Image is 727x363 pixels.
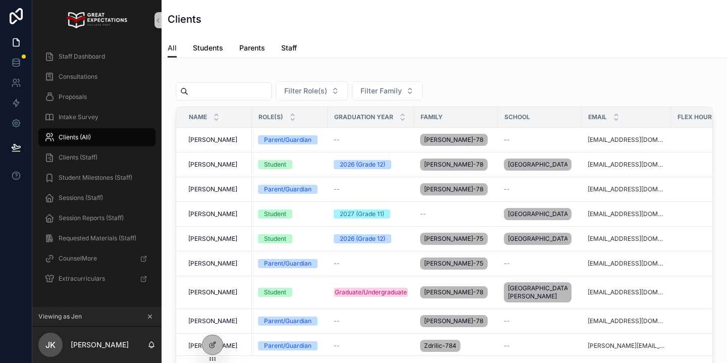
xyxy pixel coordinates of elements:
[258,185,322,194] a: Parent/Guardian
[188,235,246,243] a: [PERSON_NAME]
[588,161,665,169] a: [EMAIL_ADDRESS][DOMAIN_NAME]
[276,81,348,100] button: Select Button
[45,339,56,351] span: JK
[38,189,155,207] a: Sessions (Staff)
[340,160,385,169] div: 2026 (Grade 12)
[239,43,265,53] span: Parents
[38,169,155,187] a: Student Milestones (Staff)
[424,185,484,193] span: [PERSON_NAME]-786
[188,342,246,350] a: [PERSON_NAME]
[38,88,155,106] a: Proposals
[258,259,322,268] a: Parent/Guardian
[420,210,426,218] span: --
[188,161,237,169] span: [PERSON_NAME]
[264,185,311,194] div: Parent/Guardian
[420,157,492,173] a: [PERSON_NAME]-786
[508,161,567,169] span: [GEOGRAPHIC_DATA]
[504,317,510,325] span: --
[334,210,408,219] a: 2027 (Grade 11)
[424,161,484,169] span: [PERSON_NAME]-786
[59,93,87,101] span: Proposals
[258,160,322,169] a: Student
[504,185,510,193] span: --
[334,260,340,268] span: --
[188,235,237,243] span: [PERSON_NAME]
[420,231,492,247] a: [PERSON_NAME]-756
[504,136,576,144] a: --
[420,255,492,272] a: [PERSON_NAME]-756
[504,280,576,304] a: [GEOGRAPHIC_DATA][PERSON_NAME]
[334,113,393,121] span: Graduation Year
[588,185,665,193] a: [EMAIL_ADDRESS][DOMAIN_NAME]
[38,270,155,288] a: Extracurriculars
[188,260,246,268] a: [PERSON_NAME]
[168,12,201,26] h1: Clients
[588,288,665,296] a: [EMAIL_ADDRESS][DOMAIN_NAME]
[504,113,530,121] span: School
[258,210,322,219] a: Student
[420,210,492,218] a: --
[59,153,97,162] span: Clients (Staff)
[264,341,311,350] div: Parent/Guardian
[588,317,665,325] a: [EMAIL_ADDRESS][DOMAIN_NAME]
[424,260,484,268] span: [PERSON_NAME]-756
[504,317,576,325] a: --
[258,135,322,144] a: Parent/Guardian
[420,313,492,329] a: [PERSON_NAME]-785
[264,317,311,326] div: Parent/Guardian
[340,210,384,219] div: 2027 (Grade 11)
[334,342,340,350] span: --
[504,136,510,144] span: --
[504,157,576,173] a: [GEOGRAPHIC_DATA]
[264,135,311,144] div: Parent/Guardian
[38,229,155,247] a: Requested Materials (Staff)
[588,136,665,144] a: [EMAIL_ADDRESS][DOMAIN_NAME]
[264,259,311,268] div: Parent/Guardian
[424,342,456,350] span: Zdrilic-784
[420,338,492,354] a: Zdrilic-784
[168,39,177,58] a: All
[188,161,246,169] a: [PERSON_NAME]
[193,43,223,53] span: Students
[334,234,408,243] a: 2026 (Grade 12)
[59,113,98,121] span: Intake Survey
[188,317,237,325] span: [PERSON_NAME]
[168,43,177,53] span: All
[504,260,510,268] span: --
[504,260,576,268] a: --
[38,47,155,66] a: Staff Dashboard
[67,12,127,28] img: App logo
[188,342,237,350] span: [PERSON_NAME]
[588,260,665,268] a: [EMAIL_ADDRESS][DOMAIN_NAME]
[334,260,408,268] a: --
[281,43,297,53] span: Staff
[588,342,665,350] a: [PERSON_NAME][EMAIL_ADDRESS][DOMAIN_NAME]
[588,113,607,121] span: Email
[38,313,82,321] span: Viewing as Jen
[188,317,246,325] a: [PERSON_NAME]
[189,113,207,121] span: Name
[504,185,576,193] a: --
[38,108,155,126] a: Intake Survey
[264,210,286,219] div: Student
[258,288,322,297] a: Student
[424,235,484,243] span: [PERSON_NAME]-756
[334,185,408,193] a: --
[281,39,297,59] a: Staff
[258,234,322,243] a: Student
[258,113,283,121] span: Role(s)
[32,40,162,301] div: scrollable content
[264,234,286,243] div: Student
[420,132,492,148] a: [PERSON_NAME]-780
[188,210,246,218] a: [PERSON_NAME]
[59,174,132,182] span: Student Milestones (Staff)
[588,210,665,218] a: [EMAIL_ADDRESS][DOMAIN_NAME]
[188,136,246,144] a: [PERSON_NAME]
[59,133,91,141] span: Clients (All)
[424,288,484,296] span: [PERSON_NAME]-785
[193,39,223,59] a: Students
[334,317,340,325] span: --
